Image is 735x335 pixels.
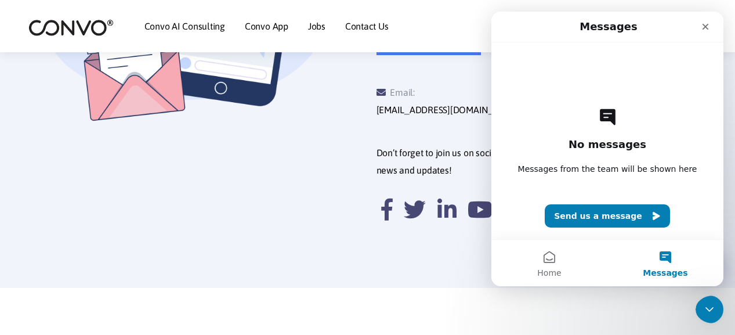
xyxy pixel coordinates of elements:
[696,296,732,323] iframe: Intercom live chat
[491,12,723,286] iframe: Intercom live chat
[245,21,288,31] a: Convo App
[28,19,114,37] img: logo_2.png
[308,21,325,31] a: Jobs
[345,21,389,31] a: Contact Us
[376,145,707,179] p: Don’t forget to join us on social media for all the latest news and updates!
[376,87,415,98] span: Email:
[376,102,522,119] a: [EMAIL_ADDRESS][DOMAIN_NAME]
[144,21,225,31] a: Convo AI Consulting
